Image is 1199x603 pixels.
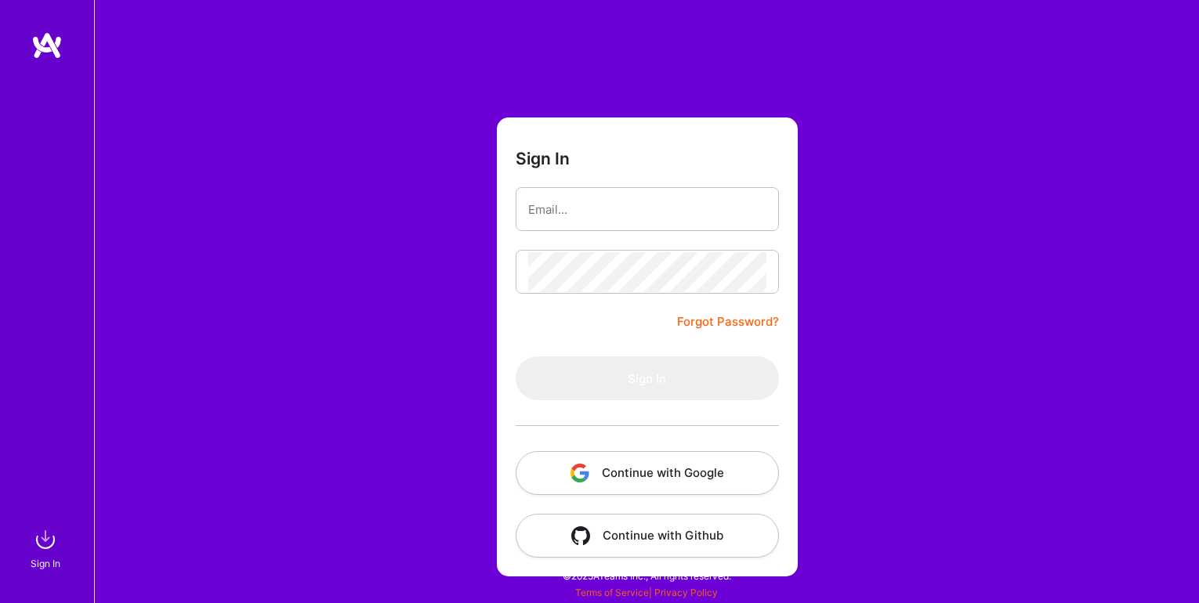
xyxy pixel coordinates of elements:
[516,514,779,558] button: Continue with Github
[575,587,649,598] a: Terms of Service
[516,149,570,168] h3: Sign In
[94,556,1199,595] div: © 2025 ATeams Inc., All rights reserved.
[528,190,766,229] input: Email...
[677,312,779,331] a: Forgot Password?
[30,524,61,555] img: sign in
[575,587,718,598] span: |
[31,31,63,60] img: logo
[33,524,61,572] a: sign inSign In
[516,356,779,400] button: Sign In
[31,555,60,572] div: Sign In
[516,451,779,495] button: Continue with Google
[571,526,590,545] img: icon
[654,587,718,598] a: Privacy Policy
[571,464,589,482] img: icon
